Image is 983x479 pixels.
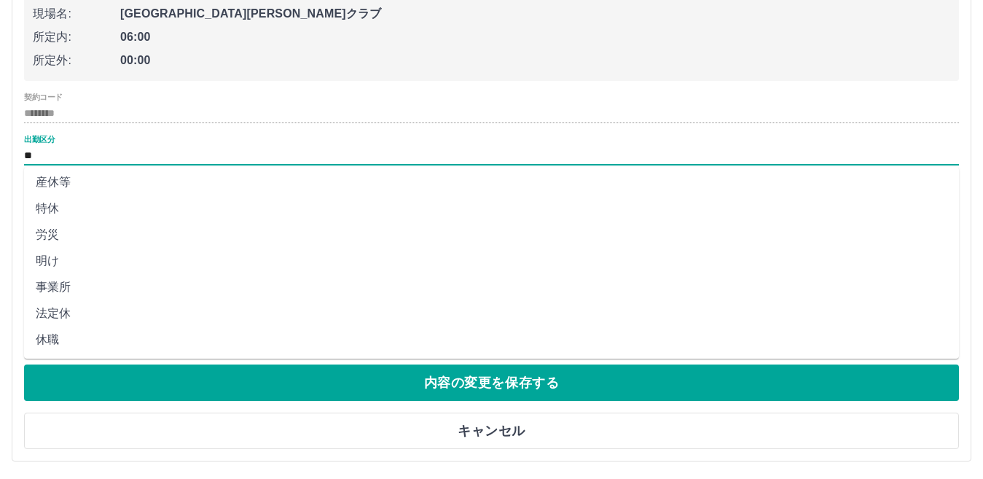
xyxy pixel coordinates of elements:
li: 特休 [24,195,959,222]
span: 00:00 [120,52,950,69]
li: 休職 [24,327,959,353]
li: 労災 [24,222,959,248]
span: 所定内: [33,28,120,46]
span: [GEOGRAPHIC_DATA][PERSON_NAME]クラブ [120,5,950,23]
li: 産休等 [24,169,959,195]
li: 事業所 [24,274,959,300]
label: 出勤区分 [24,134,55,145]
li: 明け [24,248,959,274]
li: 法定休 [24,300,959,327]
span: 06:00 [120,28,950,46]
button: キャンセル [24,413,959,449]
label: 契約コード [24,92,63,103]
span: 所定外: [33,52,120,69]
span: 現場名: [33,5,120,23]
button: 内容の変更を保存する [24,365,959,401]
